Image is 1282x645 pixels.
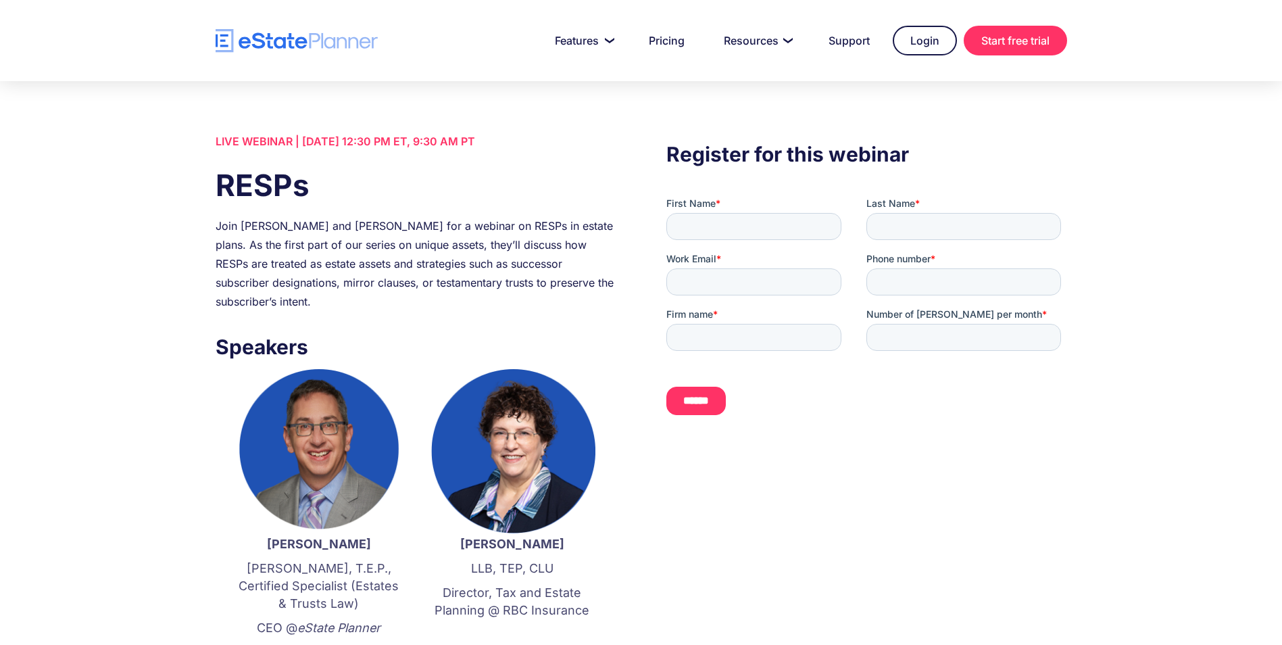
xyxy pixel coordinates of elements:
[708,27,806,54] a: Resources
[216,29,378,53] a: home
[812,27,886,54] a: Support
[236,619,402,637] p: CEO @
[460,537,564,551] strong: [PERSON_NAME]
[539,27,626,54] a: Features
[964,26,1067,55] a: Start free trial
[666,139,1066,170] h3: Register for this webinar
[236,560,402,613] p: [PERSON_NAME], T.E.P., Certified Specialist (Estates & Trusts Law)
[216,164,616,206] h1: RESPs
[297,621,380,635] em: eState Planner
[216,216,616,311] div: Join [PERSON_NAME] and [PERSON_NAME] for a webinar on RESPs in estate plans. As the first part of...
[267,537,371,551] strong: [PERSON_NAME]
[666,197,1066,439] iframe: Form 0
[893,26,957,55] a: Login
[429,626,595,644] p: ‍
[429,584,595,619] p: Director, Tax and Estate Planning @ RBC Insurance
[429,560,595,577] p: LLB, TEP, CLU
[633,27,701,54] a: Pricing
[216,132,616,151] div: LIVE WEBINAR | [DATE] 12:30 PM ET, 9:30 AM PT
[216,331,616,362] h3: Speakers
